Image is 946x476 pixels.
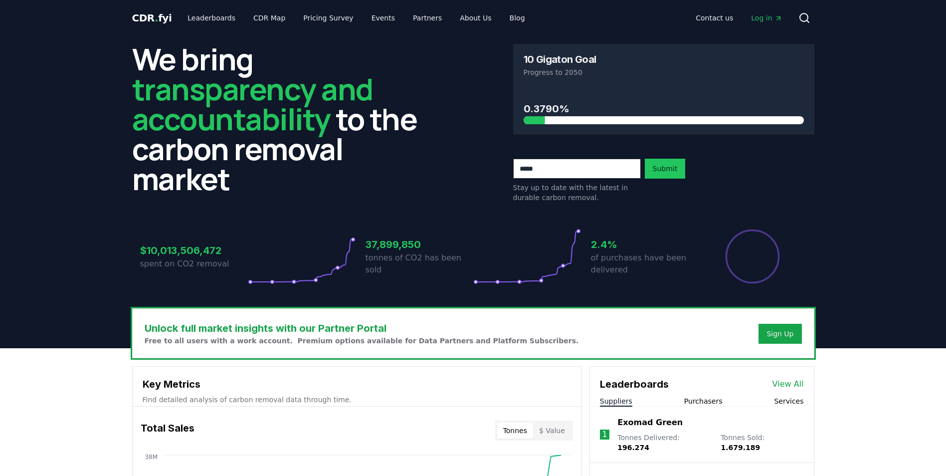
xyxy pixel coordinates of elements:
h3: 10 Gigaton Goal [524,54,596,64]
a: CDR.fyi [132,11,172,25]
a: Events [364,9,403,27]
p: of purchases have been delivered [591,252,699,276]
p: Find detailed analysis of carbon removal data through time. [143,395,571,405]
button: Sign Up [758,324,801,344]
button: Tonnes [497,423,533,439]
h2: We bring to the carbon removal market [132,44,433,194]
span: 1.679.189 [721,444,760,452]
h3: Leaderboards [600,377,669,392]
h3: 2.4% [591,237,699,252]
a: Sign Up [766,329,793,339]
h3: 37,899,850 [366,237,473,252]
h3: Unlock full market insights with our Partner Portal [145,321,579,336]
span: . [155,12,158,24]
span: 196.274 [617,444,649,452]
span: transparency and accountability [132,68,373,139]
a: Partners [405,9,450,27]
h3: Key Metrics [143,377,571,392]
h3: 0.3790% [524,101,804,116]
a: Blog [502,9,533,27]
p: Progress to 2050 [524,67,804,77]
nav: Main [688,9,790,27]
p: Tonnes Sold : [721,433,803,453]
p: spent on CO2 removal [140,258,248,270]
a: Leaderboards [180,9,243,27]
a: Exomad Green [617,417,683,429]
span: CDR fyi [132,12,172,24]
p: Stay up to date with the latest in durable carbon removal. [513,183,641,203]
h3: $10,013,506,472 [140,243,248,258]
button: Purchasers [684,396,723,406]
nav: Main [180,9,533,27]
button: Services [774,396,803,406]
button: $ Value [533,423,571,439]
a: View All [772,378,804,390]
a: About Us [452,9,499,27]
p: tonnes of CO2 has been sold [366,252,473,276]
p: Free to all users with a work account. Premium options available for Data Partners and Platform S... [145,336,579,346]
a: Contact us [688,9,741,27]
span: Log in [751,13,782,23]
button: Suppliers [600,396,632,406]
a: CDR Map [245,9,293,27]
button: Submit [645,159,686,179]
a: Log in [743,9,790,27]
p: Tonnes Delivered : [617,433,711,453]
div: Percentage of sales delivered [725,229,780,284]
tspan: 38M [145,454,158,461]
a: Pricing Survey [295,9,361,27]
h3: Total Sales [141,421,194,441]
p: 1 [602,429,607,441]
